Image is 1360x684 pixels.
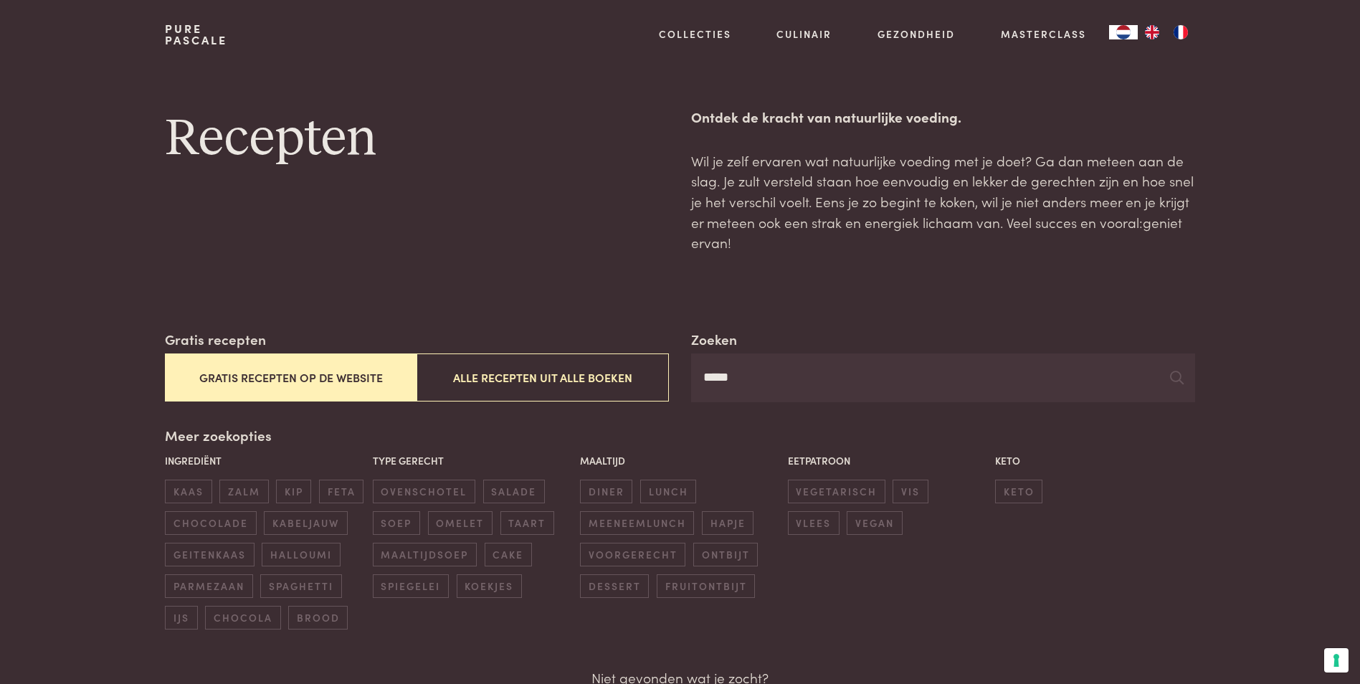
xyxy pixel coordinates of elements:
button: Gratis recepten op de website [165,353,417,402]
a: Culinair [776,27,832,42]
span: spiegelei [373,574,449,598]
span: halloumi [262,543,340,566]
span: koekjes [457,574,522,598]
span: ovenschotel [373,480,475,503]
span: taart [500,511,554,535]
span: geitenkaas [165,543,254,566]
ul: Language list [1138,25,1195,39]
a: EN [1138,25,1166,39]
span: lunch [640,480,696,503]
span: ontbijt [693,543,758,566]
a: Gezondheid [878,27,955,42]
span: diner [580,480,632,503]
span: vis [893,480,928,503]
label: Gratis recepten [165,329,266,350]
span: kip [276,480,311,503]
span: meeneemlunch [580,511,694,535]
p: Wil je zelf ervaren wat natuurlijke voeding met je doet? Ga dan meteen aan de slag. Je zult verst... [691,151,1194,253]
span: chocola [205,606,280,630]
span: kaas [165,480,211,503]
label: Zoeken [691,329,737,350]
span: voorgerecht [580,543,685,566]
span: keto [995,480,1042,503]
span: omelet [428,511,493,535]
span: parmezaan [165,574,252,598]
span: cake [485,543,532,566]
span: chocolade [165,511,256,535]
span: dessert [580,574,649,598]
span: vlees [788,511,840,535]
span: feta [319,480,363,503]
p: Maaltijd [580,453,780,468]
a: PurePascale [165,23,227,46]
p: Keto [995,453,1195,468]
button: Uw voorkeuren voor toestemming voor trackingtechnologieën [1324,648,1349,673]
span: hapje [702,511,753,535]
span: maaltijdsoep [373,543,477,566]
div: Language [1109,25,1138,39]
aside: Language selected: Nederlands [1109,25,1195,39]
span: fruitontbijt [657,574,755,598]
a: FR [1166,25,1195,39]
span: soep [373,511,420,535]
span: vegetarisch [788,480,885,503]
p: Type gerecht [373,453,573,468]
strong: Ontdek de kracht van natuurlijke voeding. [691,107,961,126]
a: Masterclass [1001,27,1086,42]
span: brood [288,606,348,630]
span: vegan [847,511,902,535]
span: kabeljauw [264,511,347,535]
span: zalm [219,480,268,503]
span: ijs [165,606,197,630]
p: Ingrediënt [165,453,365,468]
span: spaghetti [260,574,341,598]
p: Eetpatroon [788,453,988,468]
h1: Recepten [165,107,668,171]
a: NL [1109,25,1138,39]
a: Collecties [659,27,731,42]
button: Alle recepten uit alle boeken [417,353,668,402]
span: salade [483,480,545,503]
